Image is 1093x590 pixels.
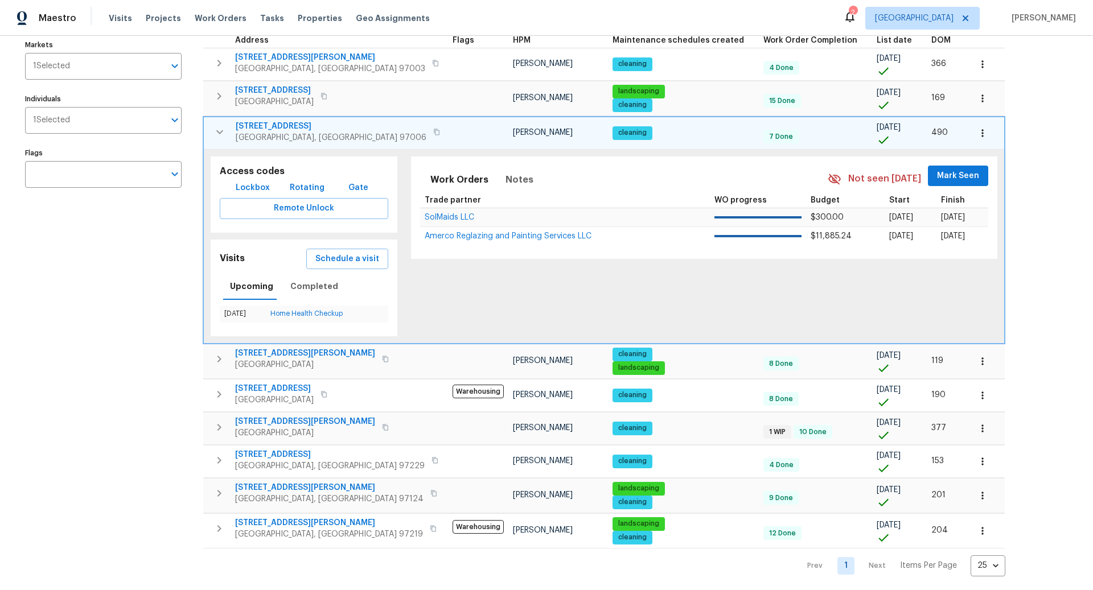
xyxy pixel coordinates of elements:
span: [GEOGRAPHIC_DATA] [235,359,375,370]
span: [STREET_ADDRESS] [236,121,426,132]
span: Work Orders [195,13,246,24]
span: 1 WIP [765,427,790,437]
span: Start [889,196,910,204]
span: [STREET_ADDRESS][PERSON_NAME] [235,52,425,63]
span: [DATE] [941,232,965,240]
span: 119 [931,357,943,365]
span: Notes [506,172,533,188]
span: landscaping [614,363,664,373]
label: Individuals [25,96,182,102]
span: [GEOGRAPHIC_DATA], [GEOGRAPHIC_DATA] 97124 [235,493,424,505]
span: landscaping [614,484,664,493]
span: [GEOGRAPHIC_DATA], [GEOGRAPHIC_DATA] 97006 [236,132,426,143]
span: [STREET_ADDRESS][PERSON_NAME] [235,482,424,493]
span: cleaning [614,497,651,507]
button: Gate [340,178,377,199]
span: [STREET_ADDRESS][PERSON_NAME] [235,517,423,529]
div: 25 [971,551,1005,580]
span: HPM [513,36,531,44]
span: cleaning [614,349,651,359]
span: Properties [298,13,342,24]
span: DOM [931,36,951,44]
h5: Access codes [220,166,388,178]
span: [GEOGRAPHIC_DATA] [235,394,314,406]
button: Remote Unlock [220,198,388,219]
span: [STREET_ADDRESS][PERSON_NAME] [235,416,375,427]
span: [STREET_ADDRESS][PERSON_NAME] [235,348,375,359]
span: 1 Selected [33,61,70,71]
span: Address [235,36,269,44]
span: [DATE] [877,55,901,63]
span: [PERSON_NAME] [513,60,573,68]
span: 366 [931,60,946,68]
span: [PERSON_NAME] [1007,13,1076,24]
span: Flags [453,36,474,44]
h5: Visits [220,253,245,265]
nav: Pagination Navigation [796,555,1005,576]
span: Geo Assignments [356,13,430,24]
span: 7 Done [765,132,798,142]
span: [GEOGRAPHIC_DATA] [875,13,954,24]
span: [GEOGRAPHIC_DATA], [GEOGRAPHIC_DATA] 97003 [235,63,425,75]
td: [DATE] [220,306,266,322]
span: [PERSON_NAME] [513,357,573,365]
span: cleaning [614,456,651,466]
span: Upcoming [230,279,273,294]
span: [DATE] [889,213,913,221]
span: Mark Seen [937,169,979,183]
span: Warehousing [453,385,504,398]
span: [GEOGRAPHIC_DATA] [235,427,375,439]
button: Open [167,166,183,182]
button: Open [167,112,183,128]
span: [PERSON_NAME] [513,491,573,499]
span: 4 Done [765,63,798,73]
span: Maintenance schedules created [613,36,744,44]
span: [STREET_ADDRESS] [235,85,314,96]
span: Work Orders [430,172,488,188]
button: Open [167,58,183,74]
span: [DATE] [877,452,901,460]
span: Maestro [39,13,76,24]
span: [PERSON_NAME] [513,391,573,399]
span: Completed [290,279,338,294]
span: Warehousing [453,520,504,534]
span: [GEOGRAPHIC_DATA], [GEOGRAPHIC_DATA] 97229 [235,460,425,472]
span: Projects [146,13,181,24]
span: Schedule a visit [315,252,379,266]
span: cleaning [614,59,651,69]
span: [GEOGRAPHIC_DATA], [GEOGRAPHIC_DATA] 97219 [235,529,423,540]
span: 377 [931,424,946,432]
a: SolMaids LLC [425,214,474,221]
button: Mark Seen [928,166,988,187]
span: [DATE] [889,232,913,240]
span: Tasks [260,14,284,22]
a: Goto page 1 [837,557,854,575]
span: List date [877,36,912,44]
p: Items Per Page [900,560,957,571]
span: [DATE] [877,486,901,494]
span: landscaping [614,519,664,529]
span: 15 Done [765,96,800,106]
span: WO progress [714,196,767,204]
span: [DATE] [877,89,901,97]
button: Rotating [285,178,329,199]
span: [PERSON_NAME] [513,457,573,465]
span: cleaning [614,423,651,433]
span: 9 Done [765,493,798,503]
span: [DATE] [877,419,901,427]
span: Visits [109,13,132,24]
span: 8 Done [765,359,798,369]
span: 201 [931,491,946,499]
span: [PERSON_NAME] [513,526,573,534]
span: cleaning [614,533,651,542]
span: $300.00 [811,213,844,221]
span: [PERSON_NAME] [513,94,573,102]
span: Amerco Reglazing and Painting Services LLC [425,232,591,240]
span: cleaning [614,390,651,400]
span: 490 [931,129,948,137]
span: SolMaids LLC [425,213,474,221]
span: Trade partner [425,196,481,204]
span: [DATE] [877,352,901,360]
span: [PERSON_NAME] [513,424,573,432]
label: Markets [25,42,182,48]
